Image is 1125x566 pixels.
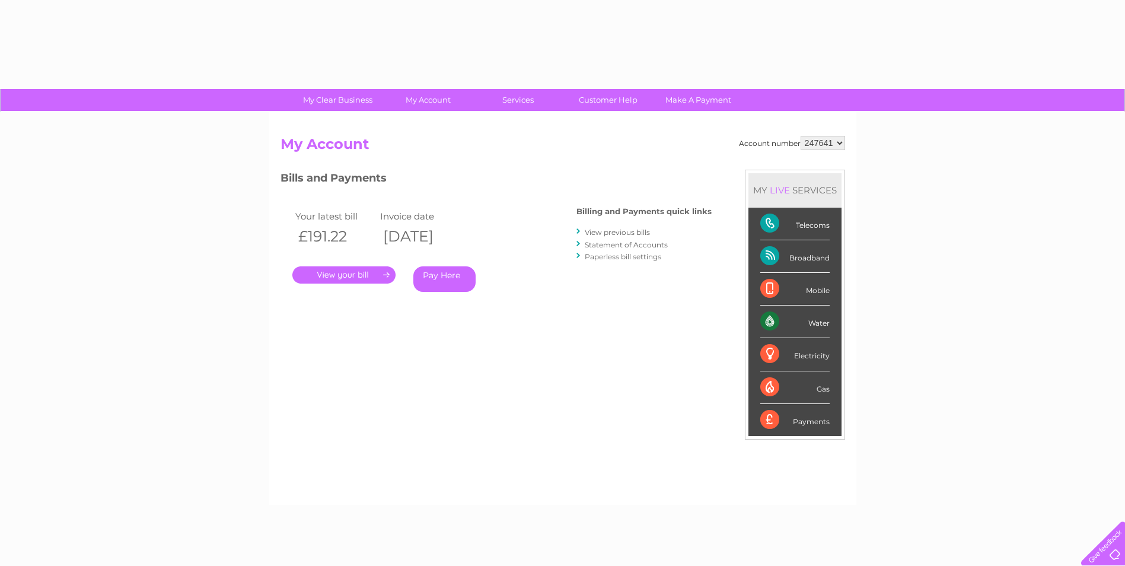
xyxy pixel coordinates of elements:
td: Invoice date [377,208,463,224]
div: Water [760,306,830,338]
a: . [292,266,396,284]
div: Account number [739,136,845,150]
a: Paperless bill settings [585,252,661,261]
th: £191.22 [292,224,378,249]
th: [DATE] [377,224,463,249]
a: Pay Here [413,266,476,292]
div: LIVE [767,185,792,196]
a: Services [469,89,567,111]
a: View previous bills [585,228,650,237]
td: Your latest bill [292,208,378,224]
h2: My Account [281,136,845,158]
div: Gas [760,371,830,404]
h3: Bills and Payments [281,170,712,190]
a: Make A Payment [649,89,747,111]
div: Broadband [760,240,830,273]
a: My Account [379,89,477,111]
div: Payments [760,404,830,436]
h4: Billing and Payments quick links [576,207,712,216]
a: Customer Help [559,89,657,111]
a: Statement of Accounts [585,240,668,249]
div: Mobile [760,273,830,306]
div: Electricity [760,338,830,371]
div: Telecoms [760,208,830,240]
a: My Clear Business [289,89,387,111]
div: MY SERVICES [748,173,842,207]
